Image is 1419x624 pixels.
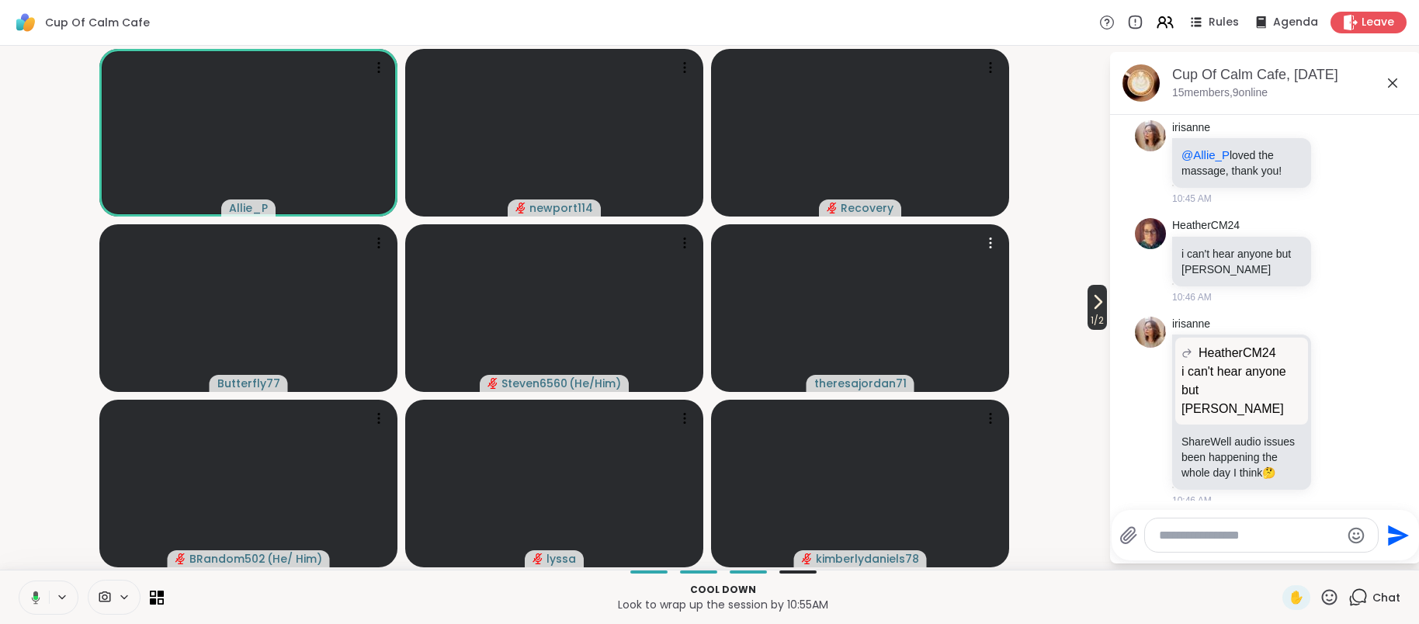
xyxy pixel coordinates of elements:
[1172,85,1268,101] p: 15 members, 9 online
[569,376,621,391] span: ( He/Him )
[1135,218,1166,249] img: https://sharewell-space-live.sfo3.digitaloceanspaces.com/user-generated/d3b3915b-57de-409c-870d-d...
[229,200,268,216] span: Allie_P
[1135,317,1166,348] img: https://sharewell-space-live.sfo3.digitaloceanspaces.com/user-generated/be849bdb-4731-4649-82cd-d...
[1172,494,1212,508] span: 10:46 AM
[1181,148,1230,161] span: @Allie_P
[1362,15,1394,30] span: Leave
[1088,311,1107,330] span: 1 / 2
[487,378,498,389] span: audio-muted
[1181,147,1302,179] p: loved the massage, thank you!
[1172,218,1240,234] a: HeatherCM24
[1172,192,1212,206] span: 10:45 AM
[1088,285,1107,330] button: 1/2
[1273,15,1318,30] span: Agenda
[515,203,526,213] span: audio-muted
[1181,434,1302,480] p: ShareWell audio issues been happening the whole day I think
[1172,317,1210,332] a: irisanne
[1199,344,1276,362] span: HeatherCM24
[546,551,576,567] span: lyssa
[529,200,593,216] span: newport114
[1159,528,1340,543] textarea: Type your message
[1347,526,1365,545] button: Emoji picker
[827,203,838,213] span: audio-muted
[1172,65,1408,85] div: Cup Of Calm Cafe, [DATE]
[816,551,919,567] span: kimberlydaniels78
[1172,290,1212,304] span: 10:46 AM
[1209,15,1239,30] span: Rules
[217,376,280,391] span: Butterfly77
[45,15,150,30] span: Cup Of Calm Cafe
[12,9,39,36] img: ShareWell Logomark
[1135,120,1166,151] img: https://sharewell-space-live.sfo3.digitaloceanspaces.com/user-generated/be849bdb-4731-4649-82cd-d...
[814,376,907,391] span: theresajordan71
[1181,246,1302,277] p: i can't hear anyone but [PERSON_NAME]
[501,376,567,391] span: Steven6560
[1289,588,1304,607] span: ✋
[1262,466,1275,479] span: 🤔
[802,553,813,564] span: audio-muted
[1122,64,1160,102] img: Cup Of Calm Cafe, Sep 07
[173,583,1273,597] p: Cool down
[1379,518,1414,553] button: Send
[1372,590,1400,605] span: Chat
[175,553,186,564] span: audio-muted
[1172,120,1210,136] a: irisanne
[533,553,543,564] span: audio-muted
[173,597,1273,612] p: Look to wrap up the session by 10:55AM
[1181,362,1302,418] p: i can't hear anyone but [PERSON_NAME]
[189,551,265,567] span: BRandom502
[267,551,322,567] span: ( He/ Him )
[841,200,893,216] span: Recovery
